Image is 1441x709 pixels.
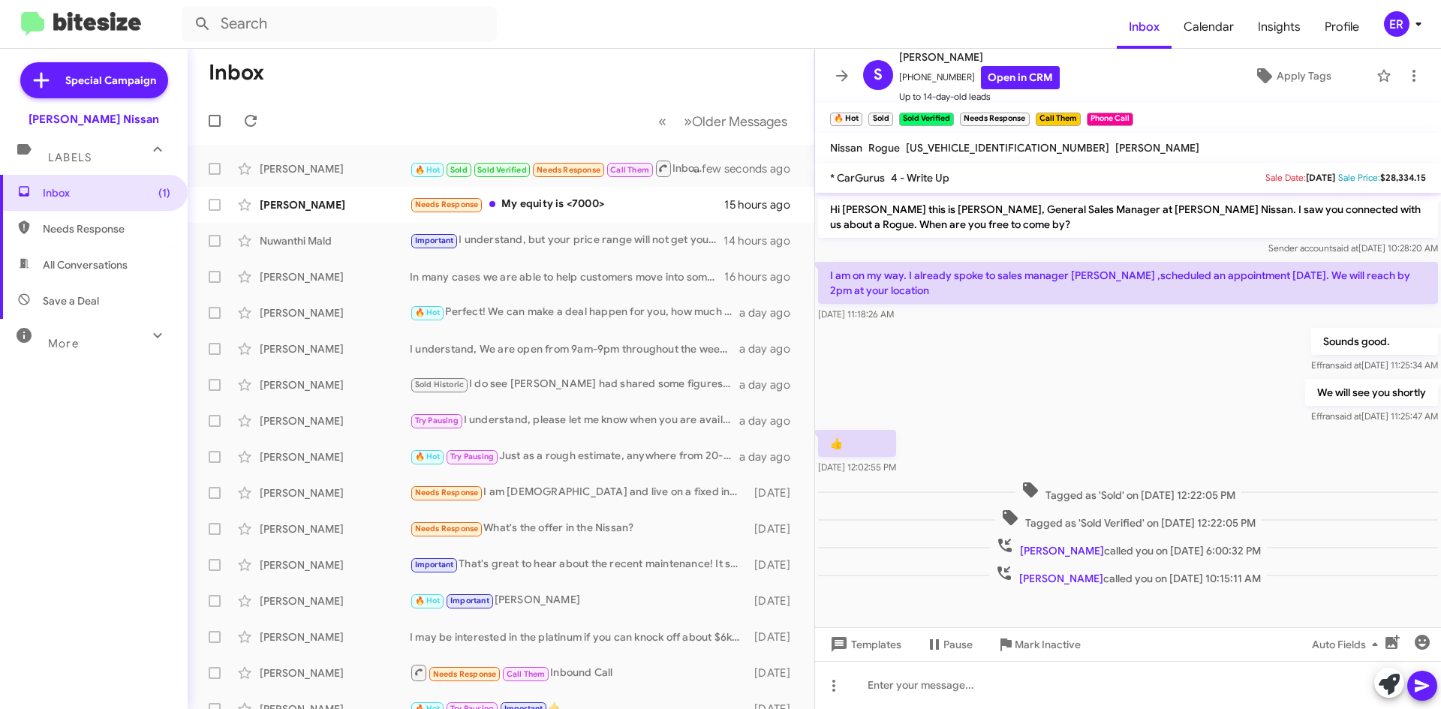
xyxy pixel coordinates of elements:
[818,461,896,473] span: [DATE] 12:02:55 PM
[739,449,802,464] div: a day ago
[1335,359,1361,371] span: said at
[650,106,796,137] nav: Page navigation example
[1338,172,1380,183] span: Sale Price:
[48,337,79,350] span: More
[410,412,739,429] div: I understand, please let me know when you are available to stop in, we will be more than happy to...
[415,452,441,461] span: 🔥 Hot
[815,631,913,658] button: Templates
[450,596,489,605] span: Important
[899,113,954,126] small: Sold Verified
[747,557,802,572] div: [DATE]
[1036,113,1081,126] small: Call Them
[415,236,454,245] span: Important
[1015,481,1241,503] span: Tagged as 'Sold' on [DATE] 12:22:05 PM
[410,196,724,213] div: My equity is <7000>
[410,448,739,465] div: Just as a rough estimate, anywhere from 20-22k !
[1313,5,1371,49] a: Profile
[906,141,1109,155] span: [US_VEHICLE_IDENTIFICATION_NUMBER]
[1265,172,1306,183] span: Sale Date:
[1311,359,1438,371] span: Effran [DATE] 11:25:34 AM
[260,305,410,320] div: [PERSON_NAME]
[410,592,747,609] div: [PERSON_NAME]
[1246,5,1313,49] a: Insights
[1335,410,1361,422] span: said at
[1380,172,1426,183] span: $28,334.15
[985,631,1093,658] button: Mark Inactive
[1117,5,1172,49] a: Inbox
[415,596,441,605] span: 🔥 Hot
[415,380,465,389] span: Sold Historic
[410,629,747,644] div: I may be interested in the platinum if you can knock off about $6k and it has an extended warranty
[943,631,973,658] span: Pause
[1268,242,1438,254] span: Sender account [DATE] 10:28:20 AM
[724,197,802,212] div: 15 hours ago
[739,413,802,428] div: a day ago
[747,485,802,500] div: [DATE]
[158,185,170,200] span: (1)
[415,488,479,497] span: Needs Response
[1306,172,1335,183] span: [DATE]
[1312,631,1384,658] span: Auto Fields
[739,305,802,320] div: a day ago
[913,631,985,658] button: Pause
[1277,62,1331,89] span: Apply Tags
[260,341,410,356] div: [PERSON_NAME]
[43,257,128,272] span: All Conversations
[450,452,494,461] span: Try Pausing
[1300,631,1396,658] button: Auto Fields
[818,196,1438,238] p: Hi [PERSON_NAME] this is [PERSON_NAME], General Sales Manager at [PERSON_NAME] Nissan. I saw you ...
[874,63,883,87] span: S
[899,89,1060,104] span: Up to 14-day-old leads
[415,200,479,209] span: Needs Response
[260,233,410,248] div: Nuwanthi Mald
[989,564,1267,586] span: called you on [DATE] 10:15:11 AM
[1015,631,1081,658] span: Mark Inactive
[1019,572,1103,585] span: [PERSON_NAME]
[182,6,497,42] input: Search
[410,556,747,573] div: That's great to hear about the recent maintenance! It sounds like the vehicle is in good shape. W...
[415,308,441,317] span: 🔥 Hot
[260,449,410,464] div: [PERSON_NAME]
[747,521,802,536] div: [DATE]
[747,629,802,644] div: [DATE]
[899,48,1060,66] span: [PERSON_NAME]
[724,269,802,284] div: 16 hours ago
[995,509,1262,530] span: Tagged as 'Sold Verified' on [DATE] 12:22:05 PM
[658,112,666,131] span: «
[48,151,92,164] span: Labels
[1371,11,1424,37] button: ER
[830,141,862,155] span: Nissan
[415,416,459,425] span: Try Pausing
[410,304,739,321] div: Perfect! We can make a deal happen for you, how much money down are you looking to put for this p...
[739,377,802,392] div: a day ago
[1020,544,1104,557] span: [PERSON_NAME]
[868,141,900,155] span: Rogue
[260,593,410,608] div: [PERSON_NAME]
[410,341,739,356] div: I understand, We are open from 9am-9pm throughout the week, and from 9am-8pm [DATE]! Does this he...
[712,161,802,176] div: a few seconds ago
[818,308,894,320] span: [DATE] 11:18:26 AM
[649,106,675,137] button: Previous
[415,560,454,569] span: Important
[410,520,747,537] div: What's the offer in the Nissan?
[29,112,159,127] div: [PERSON_NAME] Nissan
[739,341,802,356] div: a day ago
[260,413,410,428] div: [PERSON_NAME]
[260,485,410,500] div: [PERSON_NAME]
[830,171,885,185] span: * CarGurus
[410,376,739,393] div: I do see [PERSON_NAME] had shared some figures with you, did you get a chance to look those over?
[43,221,170,236] span: Needs Response
[260,521,410,536] div: [PERSON_NAME]
[684,112,692,131] span: »
[415,165,441,175] span: 🔥 Hot
[43,185,170,200] span: Inbox
[1305,379,1438,406] p: We will see you shortly
[260,161,410,176] div: [PERSON_NAME]
[960,113,1029,126] small: Needs Response
[1311,328,1438,355] p: Sounds good.
[260,377,410,392] div: [PERSON_NAME]
[433,669,497,679] span: Needs Response
[1087,113,1133,126] small: Phone Call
